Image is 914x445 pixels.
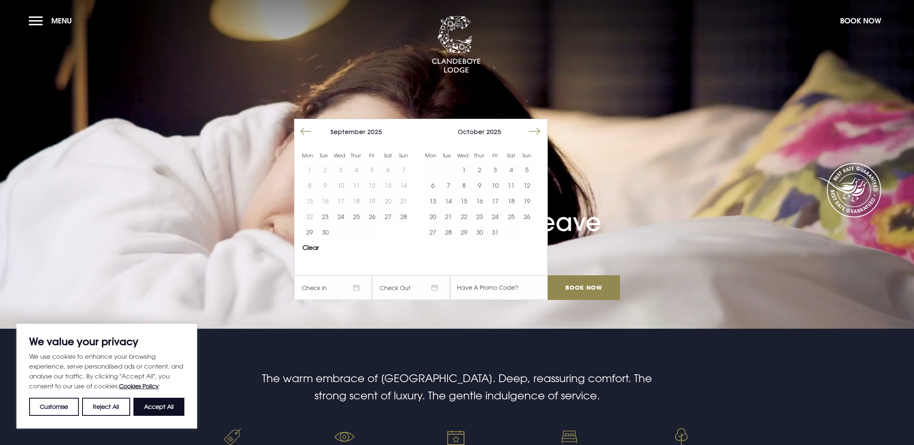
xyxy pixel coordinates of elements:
[432,16,481,74] img: Clandeboye Lodge
[456,209,472,224] td: Choose Wednesday, October 22, 2025 as your start date.
[302,224,317,240] td: Choose Monday, September 29, 2025 as your start date.
[472,162,487,178] button: 2
[487,209,503,224] td: Choose Friday, October 24, 2025 as your start date.
[472,209,487,224] td: Choose Thursday, October 23, 2025 as your start date.
[303,244,319,251] button: Clear
[441,209,456,224] td: Choose Tuesday, October 21, 2025 as your start date.
[456,224,472,240] td: Choose Wednesday, October 29, 2025 as your start date.
[456,162,472,178] button: 1
[425,224,441,240] button: 27
[472,178,487,193] td: Choose Thursday, October 9, 2025 as your start date.
[425,209,441,224] button: 20
[503,162,519,178] td: Choose Saturday, October 4, 2025 as your start date.
[317,224,333,240] button: 30
[450,275,548,300] input: Have A Promo Code?
[441,193,456,209] td: Choose Tuesday, October 14, 2025 as your start date.
[519,162,535,178] button: 5
[472,209,487,224] button: 23
[487,128,501,135] span: 2025
[294,275,372,300] span: Check In
[472,193,487,209] td: Choose Thursday, October 16, 2025 as your start date.
[441,193,456,209] button: 14
[396,209,411,224] td: Choose Sunday, September 28, 2025 as your start date.
[29,12,76,30] button: Menu
[372,275,450,300] span: Check Out
[487,193,503,209] td: Choose Friday, October 17, 2025 as your start date.
[519,193,535,209] td: Choose Sunday, October 19, 2025 as your start date.
[487,178,503,193] td: Choose Friday, October 10, 2025 as your start date.
[519,209,535,224] td: Choose Sunday, October 26, 2025 as your start date.
[519,162,535,178] td: Choose Sunday, October 5, 2025 as your start date.
[487,224,503,240] td: Choose Friday, October 31, 2025 as your start date.
[503,193,519,209] button: 18
[119,383,159,390] a: Cookies Policy
[487,162,503,178] td: Choose Friday, October 3, 2025 as your start date.
[333,209,349,224] button: 24
[349,209,364,224] button: 25
[487,178,503,193] button: 10
[425,178,441,193] button: 6
[29,351,184,391] p: We use cookies to enhance your browsing experience, serve personalised ads or content, and analys...
[441,224,456,240] button: 28
[519,209,535,224] button: 26
[456,178,472,193] button: 8
[519,178,535,193] button: 12
[367,128,382,135] span: 2025
[519,193,535,209] button: 19
[503,178,519,193] button: 11
[380,209,396,224] button: 27
[364,209,380,224] button: 26
[503,178,519,193] td: Choose Saturday, October 11, 2025 as your start date.
[317,224,333,240] td: Choose Tuesday, September 30, 2025 as your start date.
[364,209,380,224] td: Choose Friday, September 26, 2025 as your start date.
[527,124,542,139] button: Move forward to switch to the next month.
[487,162,503,178] button: 3
[380,209,396,224] td: Choose Saturday, September 27, 2025 as your start date.
[425,193,441,209] td: Choose Monday, October 13, 2025 as your start date.
[472,162,487,178] td: Choose Thursday, October 2, 2025 as your start date.
[519,178,535,193] td: Choose Sunday, October 12, 2025 as your start date.
[396,209,411,224] button: 28
[548,275,620,300] input: Book Now
[317,209,333,224] td: Choose Tuesday, September 23, 2025 as your start date.
[298,124,314,139] button: Move backward to switch to the previous month.
[487,209,503,224] button: 24
[472,224,487,240] td: Choose Thursday, October 30, 2025 as your start date.
[425,209,441,224] td: Choose Monday, October 20, 2025 as your start date.
[503,193,519,209] td: Choose Saturday, October 18, 2025 as your start date.
[472,193,487,209] button: 16
[51,16,72,25] span: Menu
[425,224,441,240] td: Choose Monday, October 27, 2025 as your start date.
[441,209,456,224] button: 21
[82,398,130,416] button: Reject All
[331,128,365,135] span: September
[487,224,503,240] button: 31
[262,372,652,402] span: The warm embrace of [GEOGRAPHIC_DATA]. Deep, reassuring comfort. The strong scent of luxury. The ...
[456,178,472,193] td: Choose Wednesday, October 8, 2025 as your start date.
[29,337,184,346] p: We value your privacy
[472,224,487,240] button: 30
[456,193,472,209] button: 15
[29,398,79,416] button: Customise
[487,193,503,209] button: 17
[441,178,456,193] td: Choose Tuesday, October 7, 2025 as your start date.
[472,178,487,193] button: 9
[16,324,197,429] div: We value your privacy
[425,193,441,209] button: 13
[441,224,456,240] td: Choose Tuesday, October 28, 2025 as your start date.
[133,398,184,416] button: Accept All
[503,209,519,224] td: Choose Saturday, October 25, 2025 as your start date.
[456,209,472,224] button: 22
[425,178,441,193] td: Choose Monday, October 6, 2025 as your start date.
[441,178,456,193] button: 7
[317,209,333,224] button: 23
[456,162,472,178] td: Choose Wednesday, October 1, 2025 as your start date.
[503,162,519,178] button: 4
[456,193,472,209] td: Choose Wednesday, October 15, 2025 as your start date.
[503,209,519,224] button: 25
[458,128,485,135] span: October
[333,209,349,224] td: Choose Wednesday, September 24, 2025 as your start date.
[836,12,885,30] button: Book Now
[456,224,472,240] button: 29
[302,224,317,240] button: 29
